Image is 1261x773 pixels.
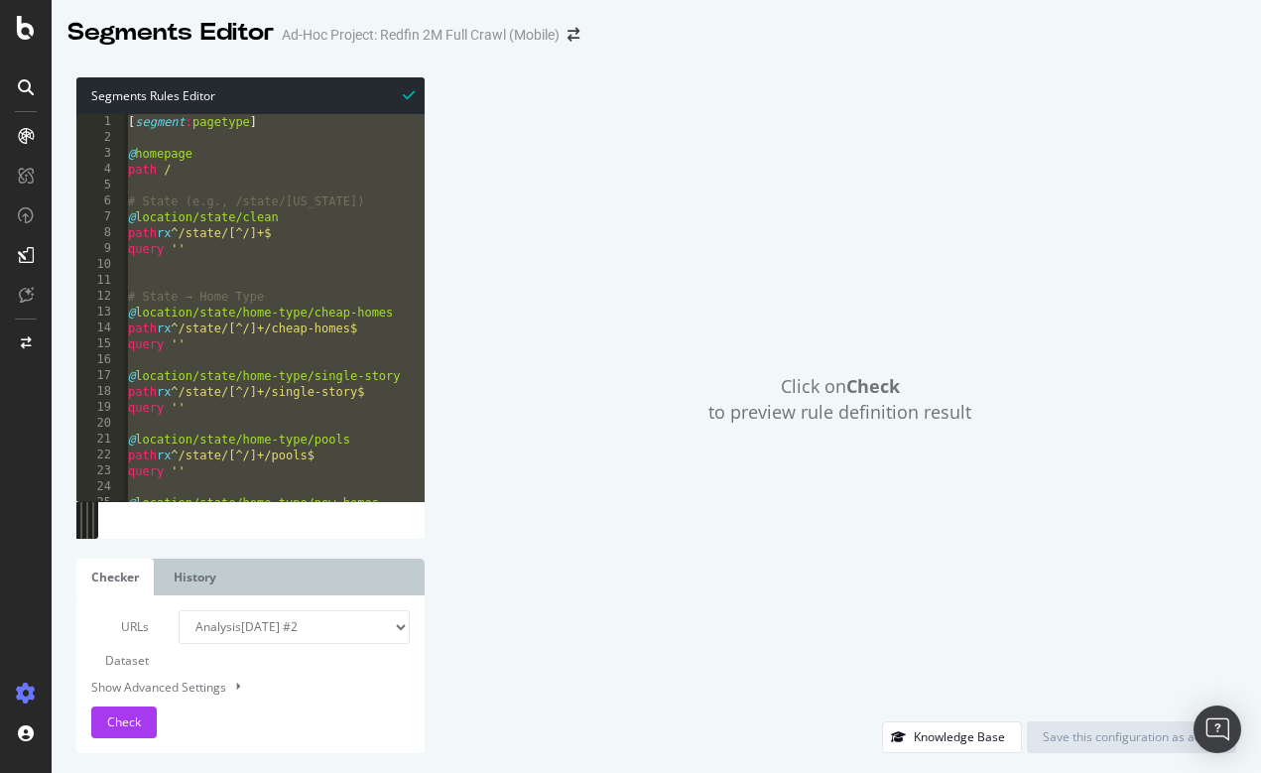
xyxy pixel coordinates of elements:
span: Check [107,713,141,730]
div: 23 [76,463,124,479]
div: Show Advanced Settings [76,678,395,697]
div: 4 [76,162,124,178]
a: Checker [76,559,154,595]
a: History [159,559,231,595]
div: 9 [76,241,124,257]
label: URLs Dataset [76,610,164,678]
div: 1 [76,114,124,130]
strong: Check [846,374,900,398]
div: 22 [76,448,124,463]
div: 14 [76,321,124,336]
div: 8 [76,225,124,241]
span: Syntax is valid [403,85,415,104]
div: 10 [76,257,124,273]
button: Knowledge Base [882,721,1022,753]
span: Click on to preview rule definition result [708,374,971,425]
div: Save this configuration as active [1043,728,1220,745]
div: 3 [76,146,124,162]
div: 11 [76,273,124,289]
div: 2 [76,130,124,146]
div: 25 [76,495,124,511]
div: Segments Editor [67,16,274,50]
div: 19 [76,400,124,416]
div: 17 [76,368,124,384]
div: Knowledge Base [914,728,1005,745]
div: 24 [76,479,124,495]
div: arrow-right-arrow-left [567,28,579,42]
div: 6 [76,193,124,209]
div: 12 [76,289,124,305]
a: Knowledge Base [882,728,1022,745]
button: Check [91,707,157,738]
div: 13 [76,305,124,321]
div: 20 [76,416,124,432]
div: 16 [76,352,124,368]
button: Save this configuration as active [1027,721,1236,753]
div: 21 [76,432,124,448]
div: 18 [76,384,124,400]
div: Open Intercom Messenger [1194,706,1241,753]
div: Segments Rules Editor [76,77,425,114]
div: 15 [76,336,124,352]
div: 7 [76,209,124,225]
div: Ad-Hoc Project: Redfin 2M Full Crawl (Mobile) [282,25,560,45]
div: 5 [76,178,124,193]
